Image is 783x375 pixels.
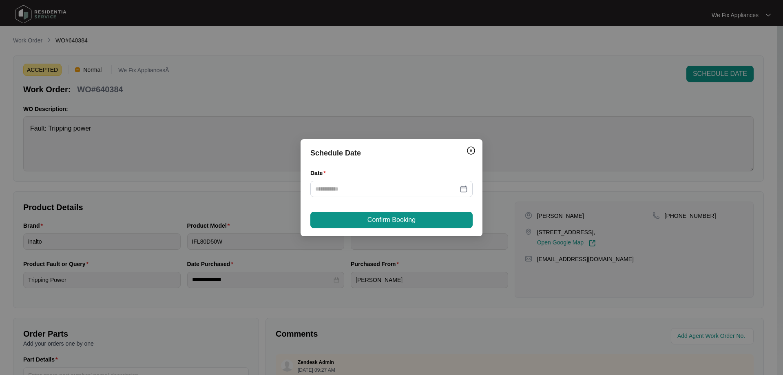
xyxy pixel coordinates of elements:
input: Date [315,184,458,193]
label: Date [310,169,329,177]
span: Confirm Booking [367,215,416,225]
img: closeCircle [466,146,476,155]
button: Close [464,144,478,157]
div: Schedule Date [310,147,473,159]
button: Confirm Booking [310,212,473,228]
